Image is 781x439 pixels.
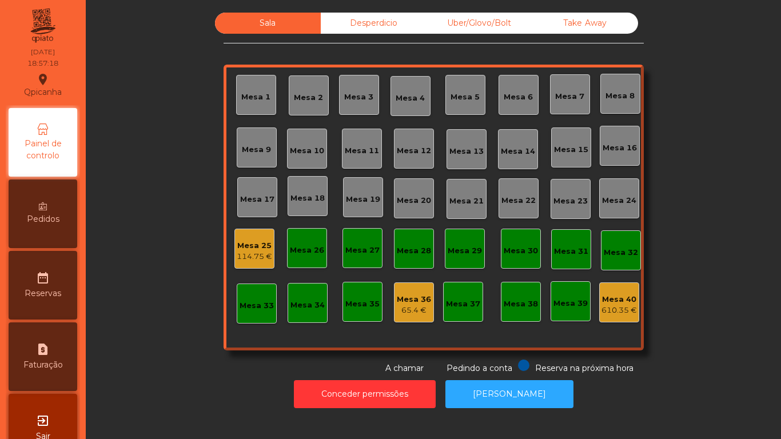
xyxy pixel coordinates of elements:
div: 18:57:18 [27,58,58,69]
div: Mesa 38 [504,298,538,310]
div: 65.4 € [397,305,431,316]
div: Mesa 13 [449,146,484,157]
div: Mesa 33 [240,300,274,312]
div: Mesa 39 [553,298,588,309]
div: Mesa 26 [290,245,324,256]
div: Mesa 14 [501,146,535,157]
div: Mesa 21 [449,195,484,207]
div: Mesa 22 [501,195,536,206]
div: Mesa 5 [451,91,480,103]
div: Take Away [532,13,638,34]
div: Mesa 1 [241,91,270,103]
i: date_range [36,271,50,285]
span: Painel de controlo [11,138,74,162]
div: Sala [215,13,321,34]
div: Mesa 19 [346,194,380,205]
div: Mesa 29 [448,245,482,257]
div: Mesa 18 [290,193,325,204]
div: Mesa 15 [554,144,588,155]
div: Mesa 9 [242,144,271,155]
div: Mesa 10 [290,145,324,157]
div: Mesa 40 [601,294,637,305]
div: Mesa 17 [240,194,274,205]
div: Mesa 8 [605,90,635,102]
div: Mesa 16 [603,142,637,154]
span: A chamar [385,363,424,373]
div: Mesa 12 [397,145,431,157]
div: Mesa 7 [555,91,584,102]
div: Mesa 32 [604,247,638,258]
span: Reserva na próxima hora [535,363,633,373]
div: Mesa 2 [294,92,323,103]
span: Faturação [23,359,63,371]
i: exit_to_app [36,414,50,428]
div: Uber/Glovo/Bolt [427,13,532,34]
div: Mesa 6 [504,91,533,103]
div: Mesa 30 [504,245,538,257]
div: Mesa 35 [345,298,380,310]
div: [DATE] [31,47,55,57]
img: qpiato [29,6,57,46]
button: [PERSON_NAME] [445,380,573,408]
span: Pedidos [27,213,59,225]
div: Mesa 20 [397,195,431,206]
div: Mesa 4 [396,93,425,104]
div: Mesa 24 [602,195,636,206]
div: Qpicanha [24,71,62,99]
div: Mesa 34 [290,300,325,311]
div: Mesa 23 [553,195,588,207]
div: Mesa 37 [446,298,480,310]
span: Reservas [25,288,61,300]
i: location_on [36,73,50,86]
button: Conceder permissões [294,380,436,408]
div: Mesa 31 [554,246,588,257]
div: Mesa 25 [237,240,272,252]
div: Mesa 36 [397,294,431,305]
div: 610.35 € [601,305,637,316]
div: Mesa 27 [345,245,380,256]
div: Mesa 11 [345,145,379,157]
div: Desperdicio [321,13,427,34]
span: Pedindo a conta [447,363,512,373]
i: request_page [36,342,50,356]
div: Mesa 28 [397,245,431,257]
div: Mesa 3 [344,91,373,103]
div: 114.75 € [237,251,272,262]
